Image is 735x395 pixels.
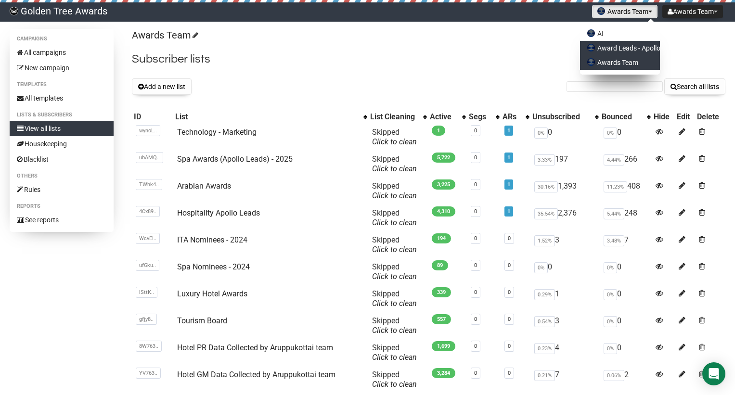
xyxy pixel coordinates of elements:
[597,7,605,15] img: favicons
[604,208,624,219] span: 5.44%
[534,181,558,192] span: 30.16%
[534,370,555,381] span: 0.21%
[530,312,600,339] td: 3
[432,206,455,217] span: 4,310
[430,112,457,122] div: Active
[508,289,511,295] a: 0
[372,208,417,227] span: Skipped
[372,245,417,254] a: Click to clean
[428,110,467,124] th: Active: No sort applied, activate to apply an ascending sort
[530,231,600,258] td: 3
[532,112,590,122] div: Unsubscribed
[654,112,673,122] div: Hide
[600,204,652,231] td: 248
[10,90,114,106] a: All templates
[372,137,417,146] a: Click to clean
[604,370,624,381] span: 0.06%
[136,287,157,298] span: lSttK..
[10,136,114,152] a: Housekeeping
[10,60,114,76] a: New campaign
[132,29,197,41] a: Awards Team
[432,126,445,136] span: 1
[474,343,477,349] a: 0
[132,110,173,124] th: ID: No sort applied, sorting is disabled
[602,112,642,122] div: Bounced
[177,316,227,325] a: Tourism Board
[534,127,548,139] span: 0%
[507,181,510,188] a: 1
[136,260,159,271] span: ufGku..
[372,191,417,200] a: Click to clean
[508,262,511,268] a: 0
[530,258,600,285] td: 0
[10,79,114,90] li: Templates
[136,152,163,163] span: ubAMQ..
[600,124,652,151] td: 0
[697,112,723,122] div: Delete
[534,208,558,219] span: 35.54%
[372,289,417,308] span: Skipped
[10,7,18,15] img: f8b559bad824ed76f7defaffbc1b54fa
[10,121,114,136] a: View all lists
[132,78,192,95] button: Add a new list
[177,343,333,352] a: Hotel PR Data Collected by Aruppukottai team
[173,110,368,124] th: List: No sort applied, activate to apply an ascending sort
[580,26,660,41] a: AI
[10,201,114,212] li: Reports
[474,208,477,215] a: 0
[368,110,428,124] th: List Cleaning: No sort applied, activate to apply an ascending sort
[508,235,511,242] a: 0
[604,235,624,246] span: 3.48%
[372,272,417,281] a: Click to clean
[177,289,247,298] a: Luxury Hotel Awards
[652,110,675,124] th: Hide: No sort applied, sorting is disabled
[675,110,695,124] th: Edit: No sort applied, sorting is disabled
[600,366,652,393] td: 2
[177,127,257,137] a: Technology - Marketing
[474,181,477,188] a: 0
[534,289,555,300] span: 0.29%
[530,285,600,312] td: 1
[432,260,448,270] span: 89
[600,258,652,285] td: 0
[177,208,260,217] a: Hospitality Apollo Leads
[604,181,627,192] span: 11.23%
[677,112,693,122] div: Edit
[10,109,114,121] li: Lists & subscribers
[136,341,162,352] span: 8W763..
[600,110,652,124] th: Bounced: No sort applied, activate to apply an ascending sort
[372,370,417,389] span: Skipped
[372,343,417,362] span: Skipped
[10,45,114,60] a: All campaigns
[10,33,114,45] li: Campaigns
[604,127,617,139] span: 0%
[474,127,477,134] a: 0
[534,262,548,273] span: 0%
[604,154,624,166] span: 4.44%
[372,218,417,227] a: Click to clean
[372,353,417,362] a: Click to clean
[600,285,652,312] td: 0
[10,152,114,167] a: Blacklist
[508,370,511,376] a: 0
[432,233,451,243] span: 194
[530,339,600,366] td: 4
[372,181,417,200] span: Skipped
[370,112,418,122] div: List Cleaning
[136,233,160,244] span: WcvEI..
[587,29,595,37] img: favicons
[177,154,293,164] a: Spa Awards (Apollo Leads) - 2025
[507,127,510,134] a: 1
[530,151,600,178] td: 197
[534,316,555,327] span: 0.54%
[136,314,157,325] span: gfjy8..
[474,289,477,295] a: 0
[600,231,652,258] td: 7
[604,316,617,327] span: 0%
[587,44,595,51] img: favicons
[474,154,477,161] a: 0
[702,362,725,385] div: Open Intercom Messenger
[372,299,417,308] a: Click to clean
[501,110,530,124] th: ARs: No sort applied, activate to apply an ascending sort
[604,289,617,300] span: 0%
